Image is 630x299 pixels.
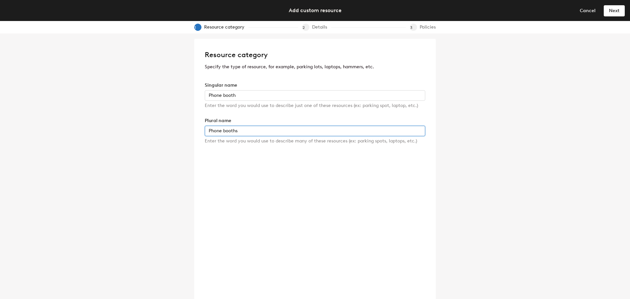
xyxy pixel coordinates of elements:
div: Policies [420,24,436,31]
span: Cancel [580,8,596,13]
button: Cancel [574,5,601,16]
p: Specify the type of resource, for example, parking lots, laptops, hammers, etc. [205,63,425,71]
div: Plural name [205,117,425,124]
input: Ex: Desk, Parking spot, Laptop [205,90,425,101]
div: Enter the word you would use to describe just one of these resources (ex: parking spot, laptop, e... [205,102,425,109]
span: 1 [195,25,202,30]
input: Ex: Desks, Parking spots, Laptops [205,126,425,136]
span: 3 [410,25,418,30]
div: Add custom resource [289,6,342,14]
button: Next [604,5,625,16]
div: Details [312,24,331,31]
div: Resource category [204,24,248,31]
span: Next [609,8,619,13]
div: Enter the word you would use to describe many of these resources (ex: parking spots, laptops, etc.) [205,138,425,145]
h2: Resource category [205,49,425,61]
div: Singular name [205,82,425,89]
span: 2 [303,25,310,30]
